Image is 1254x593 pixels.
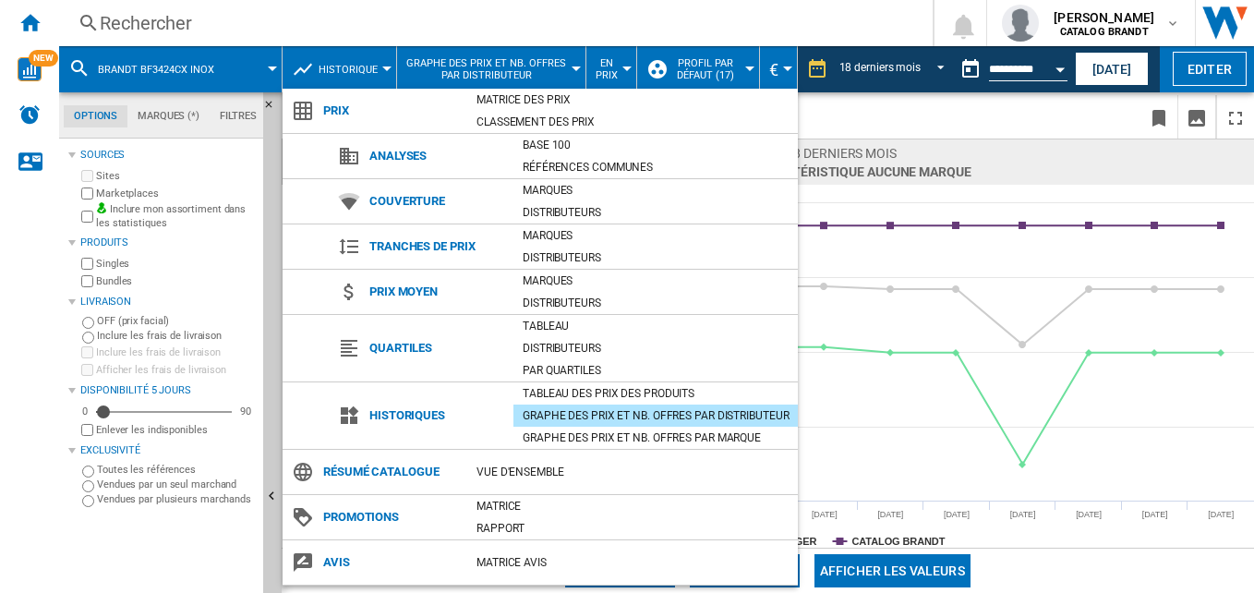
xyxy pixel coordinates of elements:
div: Par quartiles [513,361,798,380]
div: Distributeurs [513,294,798,312]
div: Graphe des prix et nb. offres par marque [513,429,798,447]
div: Tableau des prix des produits [513,384,798,403]
span: Avis [314,550,467,575]
div: Rapport [467,519,798,538]
div: Tableau [513,317,798,335]
div: Matrice des prix [467,91,798,109]
span: Prix [314,98,467,124]
span: Résumé catalogue [314,459,467,485]
div: Distributeurs [513,248,798,267]
div: Matrice AVIS [467,553,798,572]
div: Marques [513,226,798,245]
div: Graphe des prix et nb. offres par distributeur [513,406,798,425]
div: Vue d'ensemble [467,463,798,481]
div: Marques [513,181,798,200]
span: Promotions [314,504,467,530]
div: Distributeurs [513,203,798,222]
span: Couverture [360,188,513,214]
span: Quartiles [360,335,513,361]
span: Tranches de prix [360,234,513,260]
span: Historiques [360,403,513,429]
div: Distributeurs [513,339,798,357]
div: Classement des prix [467,113,798,131]
div: Marques [513,272,798,290]
div: Matrice [467,497,798,515]
div: Base 100 [513,136,798,154]
div: Références communes [513,158,798,176]
span: Prix moyen [360,279,513,305]
span: Analyses [360,143,513,169]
